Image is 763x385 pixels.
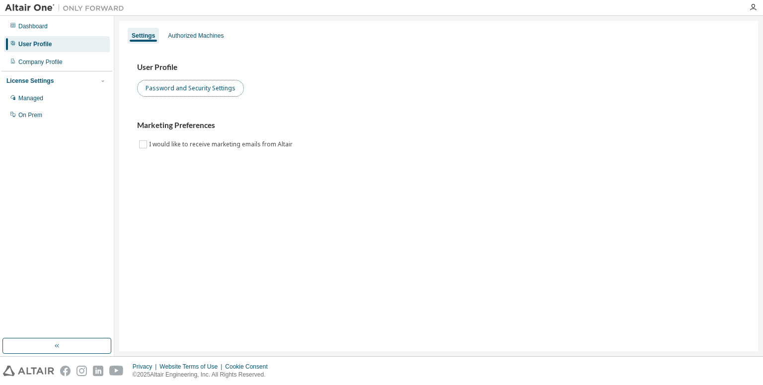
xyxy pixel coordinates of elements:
[159,363,225,371] div: Website Terms of Use
[60,366,71,376] img: facebook.svg
[18,94,43,102] div: Managed
[93,366,103,376] img: linkedin.svg
[137,121,740,130] h3: Marketing Preferences
[137,80,244,97] button: Password and Security Settings
[168,32,224,40] div: Authorized Machines
[133,363,159,371] div: Privacy
[225,363,273,371] div: Cookie Consent
[18,40,52,48] div: User Profile
[18,22,48,30] div: Dashboard
[6,77,54,85] div: License Settings
[76,366,87,376] img: instagram.svg
[133,371,274,379] p: © 2025 Altair Engineering, Inc. All Rights Reserved.
[132,32,155,40] div: Settings
[5,3,129,13] img: Altair One
[109,366,124,376] img: youtube.svg
[137,63,740,72] h3: User Profile
[18,111,42,119] div: On Prem
[149,138,295,150] label: I would like to receive marketing emails from Altair
[18,58,63,66] div: Company Profile
[3,366,54,376] img: altair_logo.svg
